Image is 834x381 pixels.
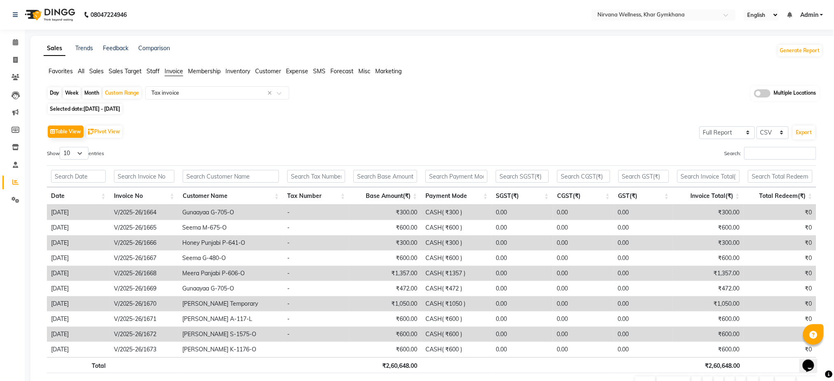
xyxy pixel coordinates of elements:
td: Gunaayaa G-705-O [179,205,283,220]
input: Search Date [51,170,106,183]
td: ₹0 [744,327,816,342]
td: Gunaayaa G-705-O [179,281,283,296]
td: CASH( ₹1357 ) [421,266,492,281]
input: Search Invoice No [114,170,174,183]
span: Favorites [49,67,73,75]
td: 0.00 [492,327,553,342]
td: 0.00 [614,266,673,281]
td: - [283,296,349,311]
th: Payment Mode: activate to sort column ascending [421,187,492,205]
td: ₹600.00 [349,220,421,235]
span: SMS [313,67,325,75]
div: Month [82,87,101,99]
td: [DATE] [47,327,110,342]
iframe: chat widget [799,348,826,373]
span: Sales [89,67,104,75]
td: 0.00 [614,251,673,266]
td: [PERSON_NAME] S-1575-O [179,327,283,342]
input: Search Invoice Total(₹) [677,170,740,183]
td: CASH( ₹600 ) [421,327,492,342]
th: Total Redeem(₹): activate to sort column ascending [744,187,817,205]
span: Admin [800,11,818,19]
td: 0.00 [492,342,553,357]
td: 0.00 [614,342,673,357]
th: ₹2,60,648.00 [673,357,744,373]
td: ₹600.00 [349,342,421,357]
td: - [283,251,349,266]
td: CASH( ₹300 ) [421,205,492,220]
span: Forecast [330,67,353,75]
td: Meera Panjabi P-606-O [179,266,283,281]
span: Invoice [165,67,183,75]
td: 0.00 [614,220,673,235]
th: Date: activate to sort column ascending [47,187,110,205]
span: Selected date: [48,104,122,114]
td: Seema G-480-O [179,251,283,266]
button: Export [793,125,815,139]
td: [DATE] [47,296,110,311]
span: Clear all [267,89,274,98]
td: [PERSON_NAME] Temporary [179,296,283,311]
td: CASH( ₹600 ) [421,251,492,266]
td: 0.00 [492,296,553,311]
td: ₹0 [744,296,816,311]
td: 0.00 [553,235,614,251]
td: CASH( ₹600 ) [421,311,492,327]
input: Search Base Amount(₹) [353,170,417,183]
td: ₹600.00 [673,327,743,342]
span: Customer [255,67,281,75]
td: 0.00 [492,311,553,327]
td: ₹0 [744,220,816,235]
td: 0.00 [614,296,673,311]
td: V/2025-26/1664 [110,205,179,220]
td: [PERSON_NAME] A-117-L [179,311,283,327]
td: 0.00 [614,311,673,327]
span: Inventory [225,67,250,75]
td: V/2025-26/1666 [110,235,179,251]
td: V/2025-26/1668 [110,266,179,281]
th: Invoice Total(₹): activate to sort column ascending [673,187,744,205]
td: [PERSON_NAME] K-1176-O [179,342,283,357]
td: 0.00 [492,220,553,235]
td: 0.00 [492,235,553,251]
td: V/2025-26/1665 [110,220,179,235]
td: [DATE] [47,220,110,235]
td: Honey Punjabi P-641-O [179,235,283,251]
td: Seema M-675-O [179,220,283,235]
b: 08047224946 [91,3,127,26]
th: Invoice No: activate to sort column ascending [110,187,179,205]
td: ₹0 [744,251,816,266]
th: CGST(₹): activate to sort column ascending [553,187,614,205]
th: Customer Name: activate to sort column ascending [179,187,283,205]
span: Multiple Locations [774,89,816,98]
td: 0.00 [492,266,553,281]
label: Show entries [47,147,104,160]
td: [DATE] [47,235,110,251]
td: 0.00 [492,205,553,220]
td: - [283,235,349,251]
td: 0.00 [492,251,553,266]
td: V/2025-26/1672 [110,327,179,342]
td: - [283,266,349,281]
td: 0.00 [553,205,614,220]
th: ₹0 [744,357,817,373]
button: Pivot View [86,125,122,138]
td: ₹0 [744,266,816,281]
td: 0.00 [614,205,673,220]
td: 0.00 [553,311,614,327]
td: [DATE] [47,311,110,327]
span: Sales Target [109,67,142,75]
td: ₹1,357.00 [349,266,421,281]
td: 0.00 [553,251,614,266]
a: Trends [75,44,93,52]
th: GST(₹): activate to sort column ascending [614,187,673,205]
td: - [283,281,349,296]
td: ₹0 [744,235,816,251]
input: Search CGST(₹) [557,170,610,183]
img: pivot.png [88,129,94,135]
span: [DATE] - [DATE] [84,106,120,112]
td: 0.00 [614,235,673,251]
td: ₹300.00 [349,205,421,220]
td: ₹1,050.00 [349,296,421,311]
th: Base Amount(₹): activate to sort column ascending [349,187,421,205]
